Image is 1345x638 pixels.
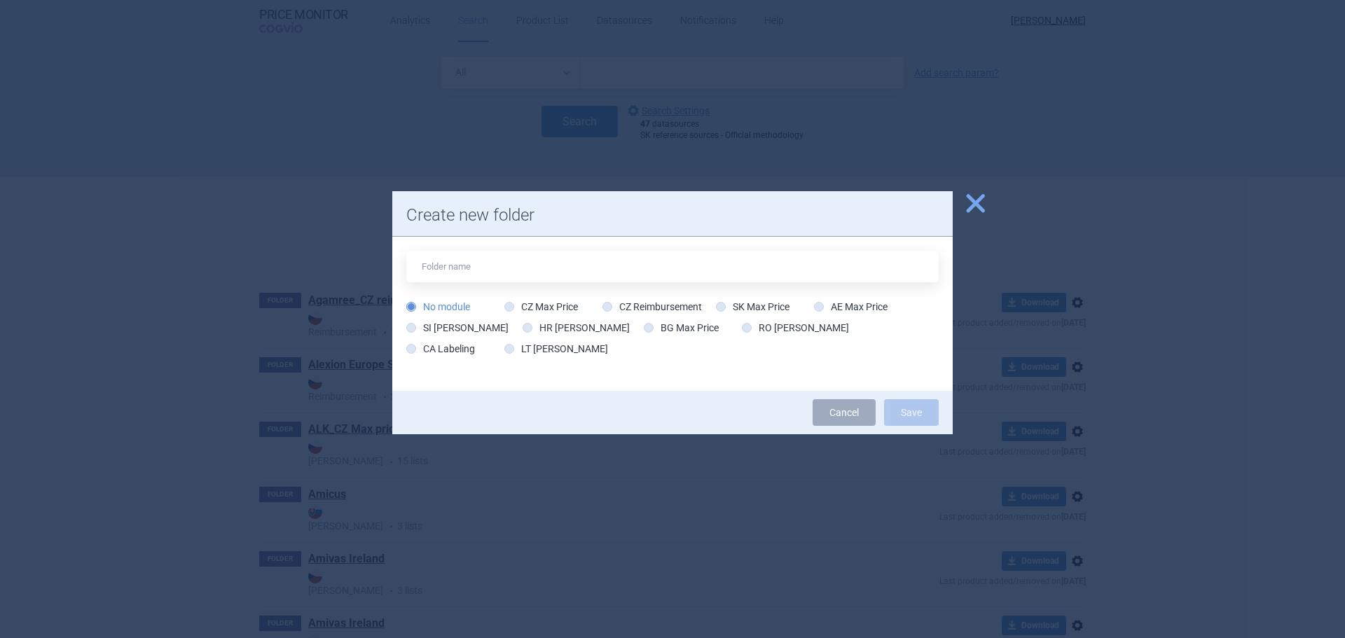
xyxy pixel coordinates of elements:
[742,321,849,335] label: RO [PERSON_NAME]
[523,321,630,335] label: HR [PERSON_NAME]
[602,300,702,314] label: CZ Reimbursement
[884,399,939,426] button: Save
[813,399,876,426] a: Cancel
[504,342,608,356] label: LT [PERSON_NAME]
[814,300,888,314] label: AE Max Price
[406,300,470,314] label: No module
[406,251,939,282] input: Folder name
[644,321,719,335] label: BG Max Price
[406,342,475,356] label: CA Labeling
[716,300,789,314] label: SK Max Price
[406,321,509,335] label: SI [PERSON_NAME]
[504,300,578,314] label: CZ Max Price
[406,205,939,226] h1: Create new folder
